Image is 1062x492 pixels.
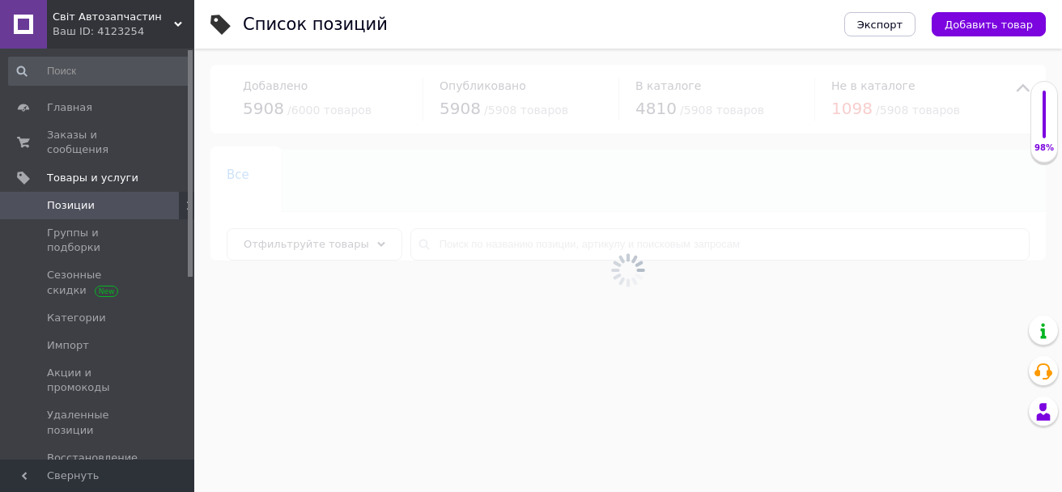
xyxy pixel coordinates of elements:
span: Главная [47,100,92,115]
span: Заказы и сообщения [47,128,150,157]
div: 98% [1031,142,1057,154]
button: Добавить товар [932,12,1046,36]
input: Поиск [8,57,191,86]
span: Позиции [47,198,95,213]
span: Світ Автозапчастин [53,10,174,24]
span: Удаленные позиции [47,408,150,437]
div: Ваш ID: 4123254 [53,24,194,39]
span: Сезонные скидки [47,268,150,297]
button: Экспорт [844,12,915,36]
span: Товары и услуги [47,171,138,185]
span: Группы и подборки [47,226,150,255]
span: Импорт [47,338,89,353]
span: Экспорт [857,19,903,31]
span: Акции и промокоды [47,366,150,395]
span: Восстановление позиций [47,451,150,480]
span: Категории [47,311,106,325]
div: Список позиций [243,16,388,33]
span: Добавить товар [945,19,1033,31]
